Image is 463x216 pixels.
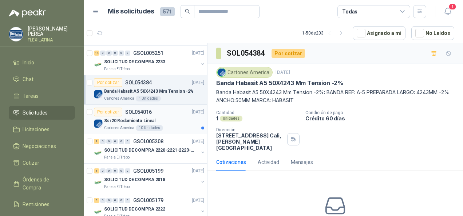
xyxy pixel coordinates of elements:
[302,27,347,39] div: 1 - 50 de 203
[136,96,161,101] div: 1 Unidades
[125,51,130,56] div: 0
[112,139,118,144] div: 0
[106,51,112,56] div: 0
[192,168,204,175] p: [DATE]
[133,51,163,56] p: GSOL005251
[216,110,300,115] p: Cantidad
[108,6,154,17] h1: Mis solicitudes
[291,158,313,166] div: Mensajes
[94,139,99,144] div: 1
[104,117,155,124] p: Ssr20 Rodamiento Lineal
[227,48,266,59] h3: SOL054384
[23,200,50,208] span: Remisiones
[104,147,195,154] p: SOLICITUD DE COMPRA 2220-2221-2223-2224
[94,119,103,128] img: Company Logo
[104,88,194,95] p: Banda Habasit A5 50X4243 Mm Tension -2%
[106,168,112,173] div: 0
[119,168,124,173] div: 0
[353,26,405,40] button: Asignado a mi
[218,68,226,76] img: Company Logo
[119,139,124,144] div: 0
[112,168,118,173] div: 0
[23,142,56,150] span: Negociaciones
[192,79,204,86] p: [DATE]
[104,184,131,190] p: Panela El Trébol
[216,158,246,166] div: Cotizaciones
[23,92,39,100] span: Tareas
[100,168,106,173] div: 0
[23,176,68,192] span: Órdenes de Compra
[160,7,175,16] span: 571
[9,9,46,17] img: Logo peakr
[258,158,279,166] div: Actividad
[216,79,343,87] p: Banda Habasit A5 50X4243 Mm Tension -2%
[112,198,118,203] div: 0
[100,198,106,203] div: 0
[23,109,48,117] span: Solicitudes
[106,139,112,144] div: 0
[9,156,75,170] a: Cotizar
[104,59,165,65] p: SOLICITUD DE COMPRA 2233
[104,155,131,160] p: Panela El Trébol
[125,198,130,203] div: 0
[9,139,75,153] a: Negociaciones
[23,75,33,83] span: Chat
[216,127,284,132] p: Dirección
[9,123,75,136] a: Licitaciones
[136,125,163,131] div: 10 Unidades
[220,116,242,121] div: Unidades
[448,3,456,10] span: 1
[28,26,75,36] p: [PERSON_NAME] PEREA
[125,168,130,173] div: 0
[94,49,206,72] a: 14 0 0 0 0 0 GSOL005251[DATE] Company LogoSOLICITUD DE COMPRA 2233Panela El Trébol
[94,167,206,190] a: 1 0 0 0 0 0 GSOL005199[DATE] Company LogoSOLICITUD DE COMPRA 2018Panela El Trébol
[133,198,163,203] p: GSOL005179
[133,168,163,173] p: GSOL005199
[342,8,357,16] div: Todas
[216,88,454,104] p: Banda Habasit A5 50X4243 Mm Tension -2%: BANDA REF: A-5 PREPARADA LARGO: 4243MM -2% ANCHO:50MM MA...
[185,9,190,14] span: search
[94,60,103,69] img: Company Logo
[9,27,23,41] img: Company Logo
[94,198,99,203] div: 3
[272,49,305,58] div: Por cotizar
[9,89,75,103] a: Tareas
[9,106,75,120] a: Solicitudes
[125,139,130,144] div: 0
[23,125,50,133] span: Licitaciones
[9,56,75,69] a: Inicio
[94,90,103,99] img: Company Logo
[216,132,284,151] p: [STREET_ADDRESS] Cali , [PERSON_NAME][GEOGRAPHIC_DATA]
[192,109,204,116] p: [DATE]
[305,115,460,121] p: Crédito 60 días
[125,80,152,85] p: SOL054384
[119,198,124,203] div: 0
[84,75,207,105] a: Por cotizarSOL054384[DATE] Company LogoBanda Habasit A5 50X4243 Mm Tension -2%Cartones America1 U...
[192,138,204,145] p: [DATE]
[104,66,131,72] p: Panela El Trébol
[100,51,106,56] div: 0
[192,50,204,57] p: [DATE]
[104,176,165,183] p: SOLICITUD DE COMPRA 2018
[276,69,290,76] p: [DATE]
[84,105,207,134] a: Por cotizarSOL054016[DATE] Company LogoSsr20 Rodamiento LinealCartones America10 Unidades
[104,206,165,213] p: SOLICITUD DE COMPRA 2222
[94,137,206,160] a: 1 0 0 0 0 0 GSOL005208[DATE] Company LogoSOLICITUD DE COMPRA 2220-2221-2223-2224Panela El Trébol
[104,96,134,101] p: Cartones America
[9,173,75,195] a: Órdenes de Compra
[133,139,163,144] p: GSOL005208
[23,159,39,167] span: Cotizar
[104,125,134,131] p: Cartones America
[112,51,118,56] div: 0
[441,5,454,18] button: 1
[28,38,75,42] p: FLEXILATINA
[305,110,460,115] p: Condición de pago
[9,197,75,211] a: Remisiones
[216,67,273,78] div: Cartones America
[119,51,124,56] div: 0
[411,26,454,40] button: No Leídos
[94,108,122,116] div: Por cotizar
[100,139,106,144] div: 0
[9,72,75,86] a: Chat
[94,178,103,187] img: Company Logo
